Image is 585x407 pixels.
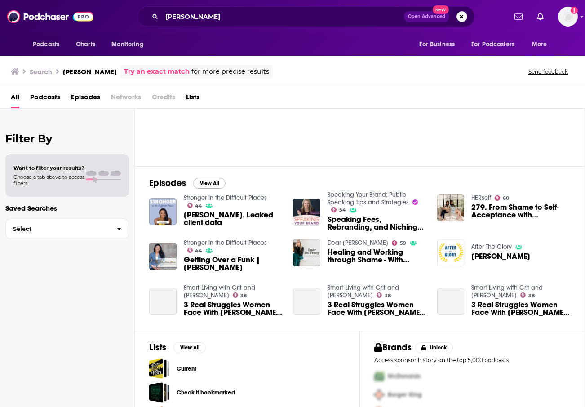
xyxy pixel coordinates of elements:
[7,8,93,25] a: Podchaser - Follow, Share and Rate Podcasts
[186,90,199,108] a: Lists
[408,14,445,19] span: Open Advanced
[195,249,202,253] span: 44
[471,252,530,260] span: [PERSON_NAME]
[233,292,247,298] a: 38
[149,198,177,226] img: Dr Zoe Shaw. Leaked client data
[437,194,465,221] img: 279. From Shame to Self-Acceptance with Dr. Zoe Shaw
[193,178,226,189] button: View All
[149,177,186,189] h2: Episodes
[177,388,235,398] a: Check if bookmarked
[471,194,491,202] a: HERself
[162,9,404,24] input: Search podcasts, credits, & more...
[149,342,166,353] h2: Lists
[5,132,129,145] h2: Filter By
[184,211,283,226] span: [PERSON_NAME]. Leaked client data
[184,301,283,316] a: 3 Real Struggles Women Face With Dr. Zoe Shaw – 107
[187,248,203,253] a: 44
[526,36,558,53] button: open menu
[558,7,578,27] img: User Profile
[184,256,283,271] span: Getting Over a Funk | [PERSON_NAME]
[328,284,399,299] a: Smart Living with Grit and Grace
[400,241,406,245] span: 59
[5,204,129,212] p: Saved Searches
[503,196,509,200] span: 60
[244,68,332,155] a: 38
[385,294,391,298] span: 38
[520,292,535,298] a: 38
[328,248,426,264] a: Healing and Working through Shame - With Dr. Zoe Shaw
[339,208,346,212] span: 54
[173,342,206,353] button: View All
[11,90,19,108] a: All
[558,7,578,27] span: Logged in as shcarlos
[471,252,530,260] a: Zoe Shaw
[471,243,512,251] a: After The Glory
[328,191,409,206] a: Speaking Your Brand: Public Speaking Tips and Strategies
[184,301,283,316] span: 3 Real Struggles Women Face With [PERSON_NAME] – 107
[149,243,177,270] img: Getting Over a Funk | Dr. Zoe Shaw
[532,38,547,51] span: More
[388,391,422,398] span: Burger King
[184,256,283,271] a: Getting Over a Funk | Dr. Zoe Shaw
[137,6,475,27] div: Search podcasts, credits, & more...
[415,342,453,353] button: Unlock
[331,207,346,212] a: 54
[71,90,100,108] a: Episodes
[293,239,320,266] img: Healing and Working through Shame - With Dr. Zoe Shaw
[184,239,267,247] a: Stronger in the Difficult Places
[419,38,455,51] span: For Business
[374,357,570,363] p: Access sponsor history on the top 5,000 podcasts.
[328,301,426,316] span: 3 Real Struggles Women Face With [PERSON_NAME] – 107
[111,38,143,51] span: Monitoring
[533,9,547,24] a: Show notifications dropdown
[152,90,175,108] span: Credits
[471,301,570,316] a: 3 Real Struggles Women Face With Dr. Zoe Shaw – 107
[471,284,543,299] a: Smart Living with Grit and Grace
[154,68,241,155] a: 49
[328,216,426,231] a: Speaking Fees, Rebranding, and Niching with Dr. Zoe Shaw
[187,203,203,208] a: 44
[149,382,169,403] a: Check if bookmarked
[495,195,509,201] a: 60
[30,67,52,76] h3: Search
[27,36,71,53] button: open menu
[30,90,60,108] span: Podcasts
[76,38,95,51] span: Charts
[149,358,169,379] a: Current
[328,248,426,264] span: Healing and Working through Shame - With [PERSON_NAME]
[13,165,84,171] span: Want to filter your results?
[70,36,101,53] a: Charts
[437,239,465,266] img: Zoe Shaw
[377,292,391,298] a: 38
[465,36,527,53] button: open menu
[392,240,406,246] a: 59
[328,239,388,247] a: Dear Dr. Tracy
[471,203,570,219] a: 279. From Shame to Self-Acceptance with Dr. Zoe Shaw
[328,301,426,316] a: 3 Real Struggles Women Face With Dr. Zoe Shaw – 107
[371,385,388,404] img: Second Pro Logo
[63,67,117,76] h3: [PERSON_NAME]
[413,36,466,53] button: open menu
[177,364,196,374] a: Current
[388,372,421,380] span: McDonalds
[124,66,190,77] a: Try an exact match
[374,342,412,353] h2: Brands
[528,294,535,298] span: 38
[184,194,267,202] a: Stronger in the Difficult Places
[293,199,320,226] img: Speaking Fees, Rebranding, and Niching with Dr. Zoe Shaw
[371,367,388,385] img: First Pro Logo
[571,7,578,14] svg: Add a profile image
[526,68,571,75] button: Send feedback
[558,7,578,27] button: Show profile menu
[437,288,465,315] a: 3 Real Struggles Women Face With Dr. Zoe Shaw – 107
[293,288,320,315] a: 3 Real Struggles Women Face With Dr. Zoe Shaw – 107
